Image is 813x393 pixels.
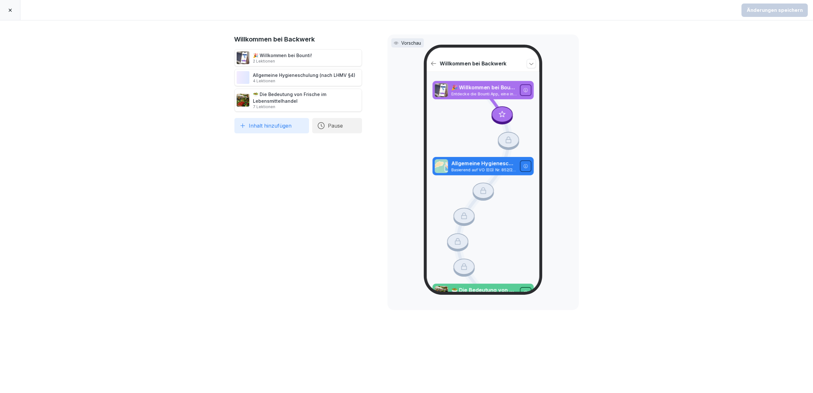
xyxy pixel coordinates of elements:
img: d4z7zkl15d8x779j9syzxbez.png [435,286,448,300]
button: Inhalt hinzufügen [234,118,309,133]
p: Allgemeine Hygieneschulung (nach LHMV §4) [451,160,517,167]
img: b4eu0mai1tdt6ksd7nlke1so.png [435,83,448,97]
p: Vorschau [402,40,421,46]
div: 🥗 Die Bedeutung von Frische im Lebensmittelhandel7 Lektionen [234,89,362,112]
div: Allgemeine Hygieneschulung (nach LHMV §4)4 Lektionen [234,69,362,86]
div: Allgemeine Hygieneschulung (nach LHMV §4) [253,72,356,84]
div: 🎉 Willkommen bei Bounti!2 Lektionen [234,49,362,66]
h1: Willkommen bei Backwerk [234,34,362,44]
p: Basierend auf VO (EG) Nr. 852/2004, LMHV, DIN10514 und IFSG. Jährliche Wiederholung empfohlen. Mi... [451,167,517,173]
p: 7 Lektionen [253,104,360,109]
div: 🥗 Die Bedeutung von Frische im Lebensmittelhandel [253,91,360,109]
p: 4 Lektionen [253,78,356,84]
p: 🥗 Die Bedeutung von Frische im Lebensmittelhandel [451,287,517,294]
button: Änderungen speichern [742,4,808,17]
p: Willkommen bei Backwerk [440,60,524,67]
div: Änderungen speichern [747,7,803,14]
p: 2 Lektionen [253,59,312,64]
img: gxsnf7ygjsfsmxd96jxi4ufn.png [435,159,448,173]
p: 🎉 Willkommen bei Bounti! [451,84,517,91]
img: b4eu0mai1tdt6ksd7nlke1so.png [237,51,249,64]
button: Pause [312,118,362,133]
p: Entdecke die Bounti App, eine innovative Lernplattform, die dir flexibles und unterhaltsames Lern... [451,92,517,97]
div: 🎉 Willkommen bei Bounti! [253,52,312,64]
img: gxsnf7ygjsfsmxd96jxi4ufn.png [237,71,249,84]
img: d4z7zkl15d8x779j9syzxbez.png [237,94,249,107]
